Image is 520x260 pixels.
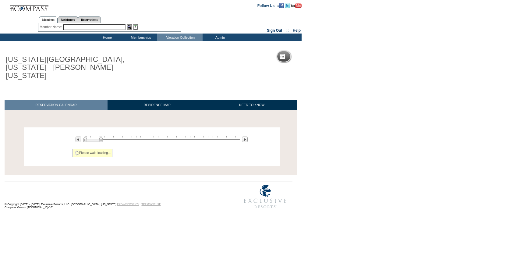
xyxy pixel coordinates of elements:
[76,137,81,142] img: Previous
[133,24,138,30] img: Reservations
[78,16,101,23] a: Reservations
[73,149,113,157] div: Please wait, loading...
[293,28,301,33] a: Help
[203,34,236,41] td: Admin
[285,3,290,7] a: Follow us on Twitter
[279,3,284,7] a: Become our fan on Facebook
[207,100,297,110] a: NEED TO KNOW
[267,28,282,33] a: Sign Out
[127,24,132,30] img: View
[142,203,161,206] a: TERMS OF USE
[242,137,248,142] img: Next
[157,34,203,41] td: Vacation Collection
[5,54,141,81] h1: [US_STATE][GEOGRAPHIC_DATA], [US_STATE] - [PERSON_NAME] [US_STATE]
[257,3,279,8] td: Follow Us ::
[279,3,284,8] img: Become our fan on Facebook
[58,16,78,23] a: Residences
[285,3,290,8] img: Follow us on Twitter
[5,100,108,110] a: RESERVATION CALENDAR
[90,34,123,41] td: Home
[287,55,334,59] h5: Reservation Calendar
[5,182,218,212] td: © Copyright [DATE] - [DATE]. Exclusive Resorts, LLC. [GEOGRAPHIC_DATA], [US_STATE]. Compass Versi...
[74,151,79,155] img: spinner2.gif
[117,203,139,206] a: PRIVACY POLICY
[40,24,63,30] div: Member Name:
[286,28,289,33] span: ::
[39,16,58,23] a: Members
[108,100,207,110] a: RESIDENCE MAP
[238,181,292,212] img: Exclusive Resorts
[123,34,157,41] td: Memberships
[291,3,302,7] a: Subscribe to our YouTube Channel
[291,3,302,8] img: Subscribe to our YouTube Channel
